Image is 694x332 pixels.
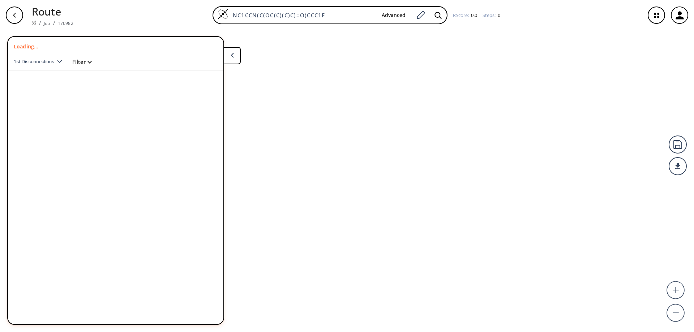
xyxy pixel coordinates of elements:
li: / [53,19,55,27]
button: Advanced [376,9,411,22]
p: Route [32,4,73,19]
p: Loading... [14,43,39,50]
input: Enter SMILES [228,12,376,19]
img: Logo Spaya [218,9,228,20]
button: Filter [68,59,91,65]
div: RScore : [453,13,477,18]
img: Spaya logo [32,21,36,25]
span: 0 [497,12,500,18]
button: 1st Disconnections [14,53,68,70]
a: 176982 [58,20,73,26]
div: Steps : [483,13,500,18]
li: / [39,19,41,27]
span: 1st Disconnections [14,59,57,64]
a: Job [44,20,50,26]
span: 0.0 [470,12,477,18]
